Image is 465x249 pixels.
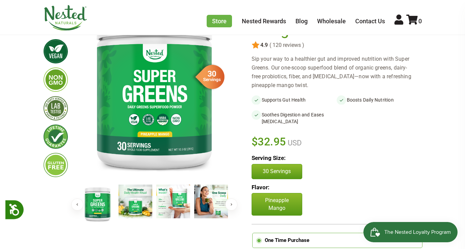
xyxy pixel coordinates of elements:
img: sg-servings-30.png [191,62,225,91]
li: Boosts Daily Nutrition [337,95,422,105]
div: Sip your way to a healthier gut and improved nutrition with Super Greens. Our one-scoop superfood... [252,55,422,90]
img: glutenfree [44,153,68,177]
img: Super Greens - Pineapple Mango [119,185,152,218]
img: Super Greens - Pineapple Mango [194,185,228,218]
li: Soothes Digestion and Eases [MEDICAL_DATA] [252,110,337,126]
b: Flavor: [252,184,269,191]
p: Pineapple Mango [252,193,302,216]
a: Wholesale [317,18,346,25]
img: lifetimeguarantee [44,124,68,149]
h1: Super Greens - Pineapple Mango [252,5,418,38]
a: Store [207,15,232,27]
img: thirdpartytested [44,96,68,120]
img: star.svg [252,41,260,49]
span: 4.9 [260,42,268,48]
a: Contact Us [355,18,385,25]
button: Previous [71,198,83,211]
a: 0 [406,18,422,25]
span: $32.95 [252,134,286,149]
li: Supports Gut Health [252,95,337,105]
img: vegan [44,39,68,63]
button: 30 Servings [252,164,302,179]
span: ( 120 reviews ) [268,42,304,48]
span: USD [286,139,302,147]
img: Nested Naturals [44,5,87,31]
iframe: Button to open loyalty program pop-up [363,222,458,242]
img: Super Greens - Pineapple Mango [156,185,190,218]
a: Blog [295,18,308,25]
span: 0 [418,18,422,25]
img: Super Greens - Pineapple Mango [79,5,230,179]
img: gmofree [44,67,68,92]
button: Next [225,198,237,211]
img: Super Greens - Pineapple Mango [81,185,114,223]
b: Serving Size: [252,155,286,161]
a: Nested Rewards [242,18,286,25]
p: 30 Servings [259,168,295,175]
